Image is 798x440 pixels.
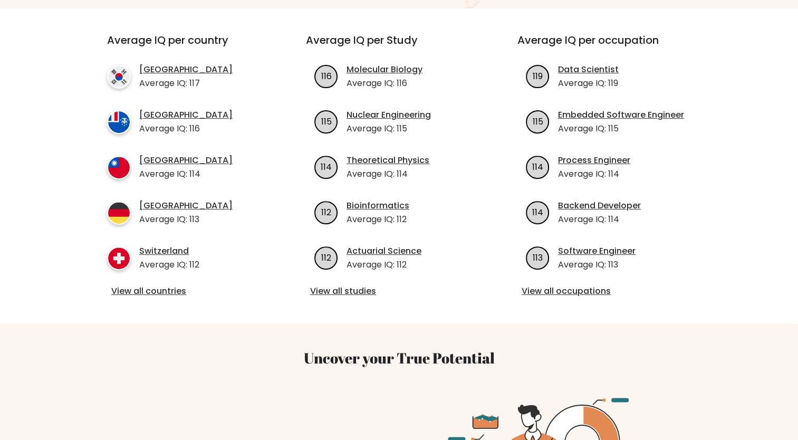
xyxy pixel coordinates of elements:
a: View all occupations [522,285,699,298]
a: Embedded Software Engineer [558,109,684,121]
img: country [107,156,131,179]
img: country [107,65,131,89]
p: Average IQ: 116 [347,77,422,90]
text: 112 [321,206,331,218]
text: 116 [321,70,332,82]
a: Switzerland [139,245,199,257]
a: [GEOGRAPHIC_DATA] [139,109,233,121]
a: Backend Developer [558,199,641,212]
a: View all countries [111,285,264,298]
a: [GEOGRAPHIC_DATA] [139,63,233,76]
p: Average IQ: 114 [347,168,429,180]
p: Average IQ: 114 [139,168,233,180]
text: 112 [321,251,331,263]
img: country [107,110,131,134]
p: Average IQ: 113 [139,213,233,226]
p: Average IQ: 119 [558,77,619,90]
p: Average IQ: 112 [139,259,199,271]
a: Theoretical Physics [347,154,429,167]
text: 114 [532,206,543,218]
p: Average IQ: 112 [347,213,409,226]
a: Actuarial Science [347,245,421,257]
text: 114 [532,160,543,173]
h3: Average IQ per occupation [517,34,704,59]
p: Average IQ: 114 [558,213,641,226]
a: [GEOGRAPHIC_DATA] [139,199,233,212]
p: Average IQ: 116 [139,122,233,135]
p: Average IQ: 117 [139,77,233,90]
p: Average IQ: 115 [347,122,431,135]
a: Process Engineer [558,154,630,167]
text: 114 [321,160,332,173]
a: View all studies [310,285,488,298]
img: country [107,246,131,270]
p: Average IQ: 112 [347,259,421,271]
a: Software Engineer [558,245,636,257]
p: Average IQ: 114 [558,168,630,180]
a: Data Scientist [558,63,619,76]
a: Bioinformatics [347,199,409,212]
a: [GEOGRAPHIC_DATA] [139,154,233,167]
text: 113 [533,251,543,263]
text: 115 [321,115,332,127]
a: Molecular Biology [347,63,422,76]
h3: Average IQ per country [107,34,268,59]
h3: Average IQ per Study [306,34,492,59]
img: country [107,201,131,225]
p: Average IQ: 115 [558,122,684,135]
h3: Uncover your True Potential [57,349,741,367]
text: 115 [533,115,543,127]
text: 119 [533,70,543,82]
p: Average IQ: 113 [558,259,636,271]
a: Nuclear Engineering [347,109,431,121]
